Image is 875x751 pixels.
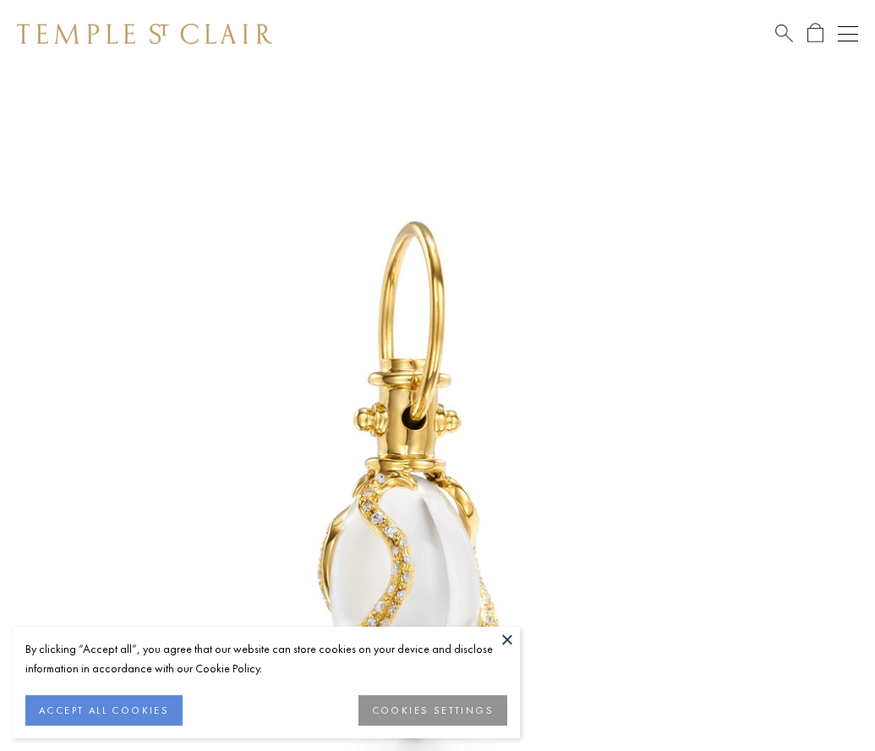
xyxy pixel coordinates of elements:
[25,695,183,726] button: ACCEPT ALL COOKIES
[25,639,507,678] div: By clicking “Accept all”, you agree that our website can store cookies on your device and disclos...
[775,23,793,44] a: Search
[17,24,272,44] img: Temple St. Clair
[807,23,823,44] a: Open Shopping Bag
[358,695,507,726] button: COOKIES SETTINGS
[838,24,858,44] button: Open navigation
